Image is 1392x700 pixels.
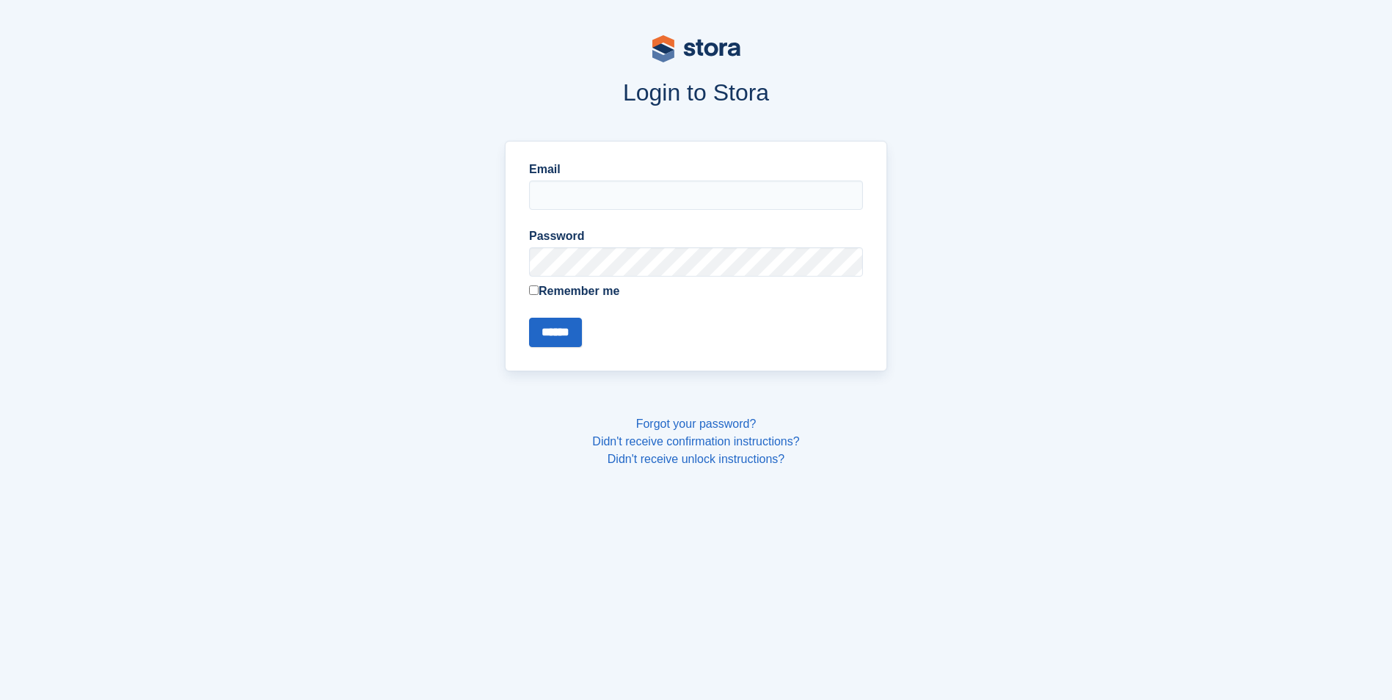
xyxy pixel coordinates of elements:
[529,161,863,178] label: Email
[636,418,757,430] a: Forgot your password?
[608,453,784,465] a: Didn't receive unlock instructions?
[652,35,740,62] img: stora-logo-53a41332b3708ae10de48c4981b4e9114cc0af31d8433b30ea865607fb682f29.svg
[529,285,539,295] input: Remember me
[529,227,863,245] label: Password
[225,79,1167,106] h1: Login to Stora
[529,282,863,300] label: Remember me
[592,435,799,448] a: Didn't receive confirmation instructions?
